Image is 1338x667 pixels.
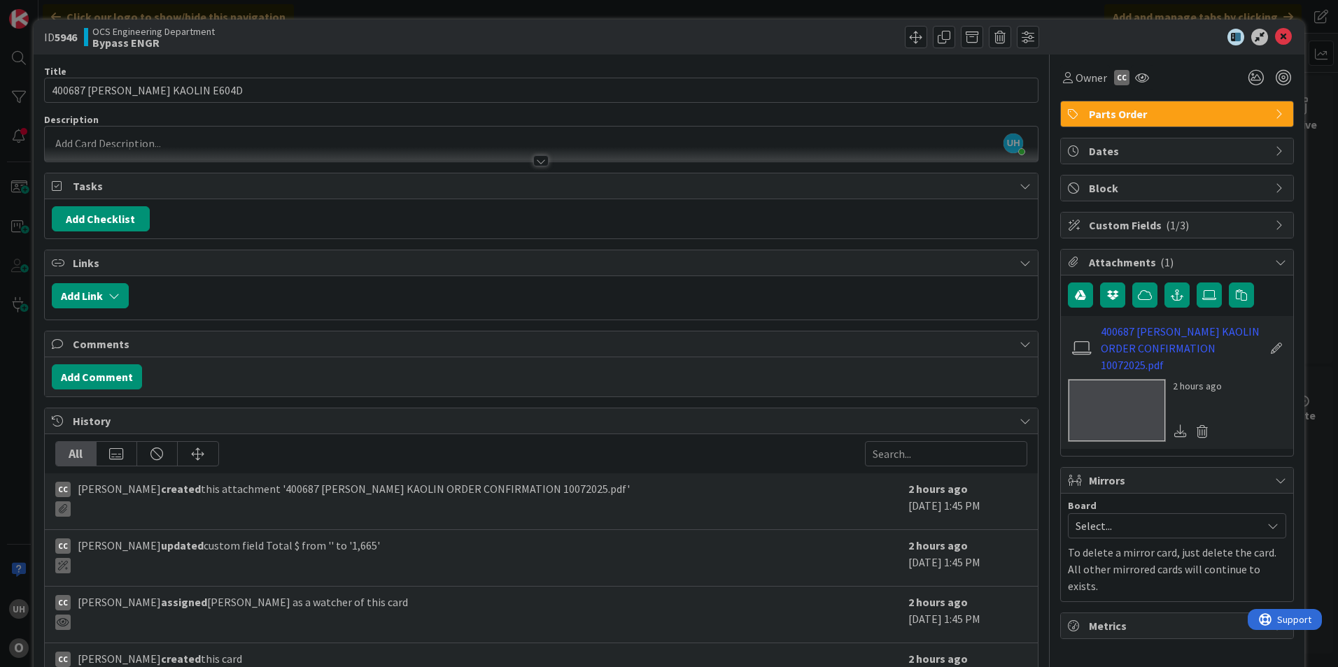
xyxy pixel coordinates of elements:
span: Owner [1076,69,1107,86]
b: 2 hours ago [908,482,968,496]
span: [PERSON_NAME] this card [78,650,242,667]
b: 2 hours ago [908,538,968,552]
span: Tasks [73,178,1013,194]
span: ID [44,29,77,45]
input: type card name here... [44,78,1038,103]
button: Add Checklist [52,206,150,231]
span: Comments [73,336,1013,352]
span: OCS Engineering Department [92,26,215,37]
span: Links [73,254,1013,271]
a: 400687 [PERSON_NAME] KAOLIN ORDER CONFIRMATION 10072025.pdf [1101,323,1263,373]
input: Search... [865,441,1027,466]
b: 2 hours ago [908,652,968,666]
b: updated [161,538,204,552]
div: CC [1114,70,1129,85]
div: CC [55,595,71,610]
div: CC [55,538,71,554]
span: Block [1089,180,1268,196]
span: Select... [1076,516,1255,536]
div: 2 hours ago [1173,379,1222,394]
b: 2 hours ago [908,595,968,609]
span: UH [1003,134,1023,153]
span: Board [1068,501,1097,510]
div: [DATE] 1:45 PM [908,594,1027,636]
span: Custom Fields [1089,217,1268,234]
div: CC [55,482,71,497]
span: [PERSON_NAME] custom field Total $ from '' to '1,665' [78,537,380,573]
span: Support [29,2,64,19]
div: [DATE] 1:45 PM [908,537,1027,579]
span: Attachments [1089,254,1268,271]
b: 5946 [55,30,77,44]
span: [PERSON_NAME] this attachment '400687 [PERSON_NAME] KAOLIN ORDER CONFIRMATION 10072025.pdf' [78,480,630,517]
div: CC [55,652,71,667]
div: [DATE] 1:45 PM [908,480,1027,522]
button: Add Link [52,283,129,308]
div: Download [1173,422,1188,440]
p: To delete a mirror card, just delete the card. All other mirrored cards will continue to exists. [1068,544,1286,594]
span: Description [44,113,99,126]
label: Title [44,65,66,78]
span: Dates [1089,143,1268,159]
span: ( 1 ) [1160,255,1174,269]
span: Mirrors [1089,472,1268,489]
span: ( 1/3 ) [1166,218,1189,232]
b: created [161,482,201,496]
button: Add Comment [52,364,142,389]
span: [PERSON_NAME] [PERSON_NAME] as a watcher of this card [78,594,408,630]
b: created [161,652,201,666]
b: Bypass ENGR [92,37,215,48]
span: Metrics [1089,617,1268,634]
span: Parts Order [1089,106,1268,122]
b: assigned [161,595,207,609]
div: All [56,442,97,466]
span: History [73,413,1013,429]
